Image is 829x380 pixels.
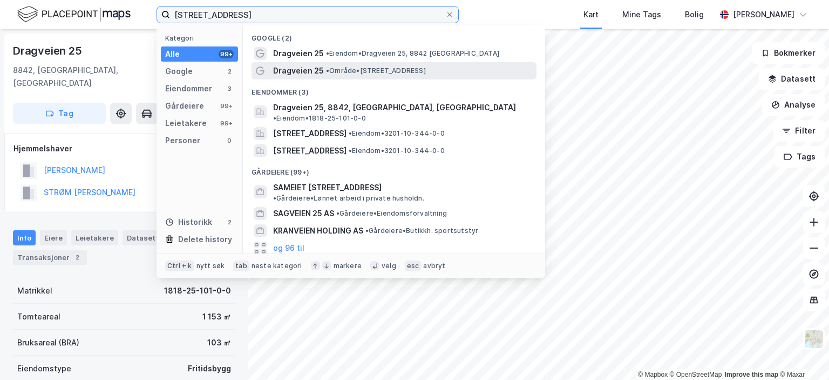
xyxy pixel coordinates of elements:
[165,65,193,78] div: Google
[365,226,369,235] span: •
[334,262,362,270] div: markere
[164,284,231,297] div: 1818-25-101-0-0
[13,250,87,265] div: Transaksjoner
[423,262,445,270] div: avbryt
[71,230,118,245] div: Leietakere
[165,117,207,130] div: Leietakere
[336,209,447,218] span: Gårdeiere • Eiendomsforvaltning
[219,119,234,128] div: 99+
[273,194,424,203] span: Gårdeiere • Lønnet arbeid i private husholdn.
[773,120,825,142] button: Filter
[752,42,825,64] button: Bokmerker
[273,114,366,123] span: Eiendom • 1818-25-101-0-0
[349,129,352,137] span: •
[13,42,84,59] div: Dragveien 25
[273,181,382,194] span: SAMEIET [STREET_ADDRESS]
[349,146,445,155] span: Eiendom • 3201-10-344-0-0
[123,230,163,245] div: Datasett
[326,66,426,75] span: Område • [STREET_ADDRESS]
[273,114,276,122] span: •
[273,207,334,220] span: SAGVEIEN 25 AS
[349,129,445,138] span: Eiendom • 3201-10-344-0-0
[165,261,194,271] div: Ctrl + k
[233,261,249,271] div: tab
[13,230,36,245] div: Info
[273,101,516,114] span: Dragveien 25, 8842, [GEOGRAPHIC_DATA], [GEOGRAPHIC_DATA]
[762,94,825,116] button: Analyse
[733,8,794,21] div: [PERSON_NAME]
[207,336,231,349] div: 103 ㎡
[273,224,363,237] span: KRANVEIEN HOLDING AS
[622,8,661,21] div: Mine Tags
[725,371,778,378] a: Improve this map
[17,284,52,297] div: Matrikkel
[243,25,545,45] div: Google (2)
[165,34,238,42] div: Kategori
[365,226,478,235] span: Gårdeiere • Butikkh. sportsutstyr
[17,336,79,349] div: Bruksareal (BRA)
[774,146,825,168] button: Tags
[202,310,231,323] div: 1 153 ㎡
[13,142,235,155] div: Hjemmelshaver
[219,102,234,110] div: 99+
[178,233,232,246] div: Delete history
[273,64,324,77] span: Dragveien 25
[17,362,71,375] div: Eiendomstype
[225,136,234,145] div: 0
[775,328,829,380] div: Kontrollprogram for chat
[188,362,231,375] div: Fritidsbygg
[225,84,234,93] div: 3
[638,371,668,378] a: Mapbox
[273,127,346,140] span: [STREET_ADDRESS]
[273,47,324,60] span: Dragveien 25
[336,209,339,217] span: •
[583,8,599,21] div: Kart
[17,5,131,24] img: logo.f888ab2527a4732fd821a326f86c7f29.svg
[17,310,60,323] div: Tomteareal
[40,230,67,245] div: Eiere
[165,99,204,112] div: Gårdeiere
[170,6,445,23] input: Søk på adresse, matrikkel, gårdeiere, leietakere eller personer
[405,261,422,271] div: esc
[326,49,329,57] span: •
[326,66,329,75] span: •
[382,262,396,270] div: velg
[219,50,234,58] div: 99+
[326,49,499,58] span: Eiendom • Dragveien 25, 8842 [GEOGRAPHIC_DATA]
[225,218,234,226] div: 2
[273,242,304,255] button: og 96 til
[72,252,83,263] div: 2
[349,146,352,155] span: •
[165,134,200,147] div: Personer
[243,79,545,99] div: Eiendommer (3)
[165,48,180,61] div: Alle
[243,159,545,179] div: Gårdeiere (99+)
[13,64,187,90] div: 8842, [GEOGRAPHIC_DATA], [GEOGRAPHIC_DATA]
[196,262,225,270] div: nytt søk
[685,8,704,21] div: Bolig
[165,82,212,95] div: Eiendommer
[670,371,722,378] a: OpenStreetMap
[759,68,825,90] button: Datasett
[273,144,346,157] span: [STREET_ADDRESS]
[252,262,302,270] div: neste kategori
[775,328,829,380] iframe: Chat Widget
[225,67,234,76] div: 2
[273,194,276,202] span: •
[13,103,106,124] button: Tag
[165,216,212,229] div: Historikk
